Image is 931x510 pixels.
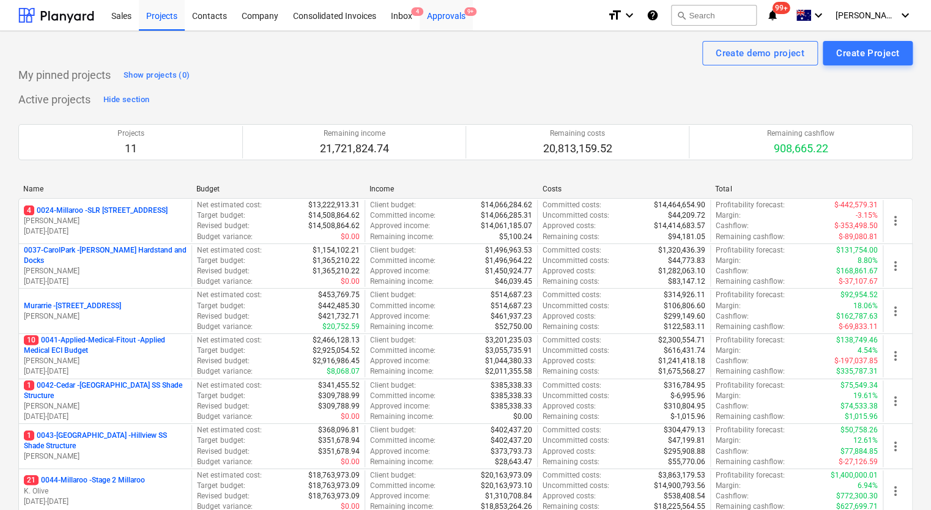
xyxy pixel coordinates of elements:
p: $74,533.38 [840,401,878,412]
p: Remaining costs : [543,322,599,332]
p: $55,770.06 [668,457,705,467]
p: [PERSON_NAME] [24,451,187,462]
p: Approved costs : [543,221,596,231]
span: more_vert [888,259,903,273]
p: $402,437.20 [491,425,532,435]
p: $14,900,793.56 [654,481,705,491]
p: $-1,015.96 [670,412,705,422]
p: Remaining cashflow : [716,412,785,422]
p: 0024-Millaroo - SLR [STREET_ADDRESS] [24,205,168,216]
p: $1,044,380.33 [485,356,532,366]
p: Approved income : [370,401,430,412]
p: $28,643.47 [495,457,532,467]
p: $335,787.31 [836,366,878,377]
div: Budget [196,185,360,193]
p: [PERSON_NAME] [24,311,187,322]
p: $1,310,708.84 [485,491,532,501]
p: $1,400,000.01 [831,470,878,481]
p: Committed income : [370,481,436,491]
i: keyboard_arrow_down [898,8,913,23]
p: [PERSON_NAME] [24,266,187,276]
p: $351,678.94 [318,446,360,457]
p: Profitability forecast : [716,245,785,256]
i: format_size [607,8,622,23]
span: 9+ [464,7,477,16]
p: $-89,080.81 [839,232,878,242]
p: [PERSON_NAME] [24,216,187,226]
p: Remaining cashflow : [716,276,785,287]
p: $-27,126.59 [839,457,878,467]
p: $2,300,554.71 [658,335,705,346]
p: Client budget : [370,290,416,300]
span: 4 [411,7,423,16]
p: Committed income : [370,256,436,266]
button: Show projects (0) [121,65,193,85]
p: Margin : [716,256,741,266]
button: Hide section [100,90,152,109]
p: Net estimated cost : [197,380,261,391]
p: Cashflow : [716,491,749,501]
p: Net estimated cost : [197,245,261,256]
p: Net estimated cost : [197,290,261,300]
p: Uncommitted costs : [543,481,609,491]
p: Remaining income : [370,366,434,377]
p: $138,749.46 [836,335,878,346]
p: [PERSON_NAME] [24,401,187,412]
p: Cashflow : [716,311,749,322]
p: $299,149.60 [664,311,705,322]
p: Committed income : [370,210,436,221]
p: Margin : [716,481,741,491]
p: 11 [117,141,144,156]
i: keyboard_arrow_down [622,8,637,23]
p: Target budget : [197,435,245,446]
p: Remaining income : [370,232,434,242]
p: Target budget : [197,346,245,356]
p: $616,431.74 [664,346,705,356]
div: 10042-Cedar -[GEOGRAPHIC_DATA] SS Shade Structure[PERSON_NAME][DATE]-[DATE] [24,380,187,423]
p: Profitability forecast : [716,200,785,210]
p: Committed costs : [543,380,601,391]
p: $2,925,054.52 [313,346,360,356]
span: 10 [24,335,39,345]
p: Remaining cashflow : [716,457,785,467]
p: $-353,498.50 [834,221,878,231]
p: $75,549.34 [840,380,878,391]
p: Target budget : [197,256,245,266]
p: Cashflow : [716,221,749,231]
p: Remaining income : [370,457,434,467]
p: Active projects [18,92,91,107]
p: Cashflow : [716,266,749,276]
p: $14,508,864.62 [308,221,360,231]
p: Remaining income : [370,412,434,422]
p: $314,926.11 [664,290,705,300]
p: $1,365,210.22 [313,256,360,266]
p: Target budget : [197,481,245,491]
p: Committed income : [370,391,436,401]
span: 21 [24,475,39,485]
span: more_vert [888,349,903,363]
p: Approved income : [370,311,430,322]
p: Target budget : [197,301,245,311]
p: $3,201,235.03 [485,335,532,346]
i: Knowledge base [647,8,659,23]
p: Client budget : [370,380,416,391]
p: Remaining costs : [543,412,599,422]
p: Cashflow : [716,401,749,412]
p: 4.54% [858,346,878,356]
p: Revised budget : [197,446,249,457]
p: $14,414,683.57 [654,221,705,231]
div: Income [369,185,533,193]
p: 0044-Millaroo - Stage 2 Millaroo [24,475,145,486]
p: Approved costs : [543,266,596,276]
p: 908,665.22 [767,141,834,156]
p: $20,163,973.10 [481,481,532,491]
p: $14,464,654.90 [654,200,705,210]
p: Cashflow : [716,356,749,366]
p: Margin : [716,391,741,401]
p: $772,300.30 [836,491,878,501]
p: $1,450,924.77 [485,266,532,276]
p: Margin : [716,210,741,221]
p: Approved costs : [543,356,596,366]
p: $77,884.85 [840,446,878,457]
p: $538,408.54 [664,491,705,501]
